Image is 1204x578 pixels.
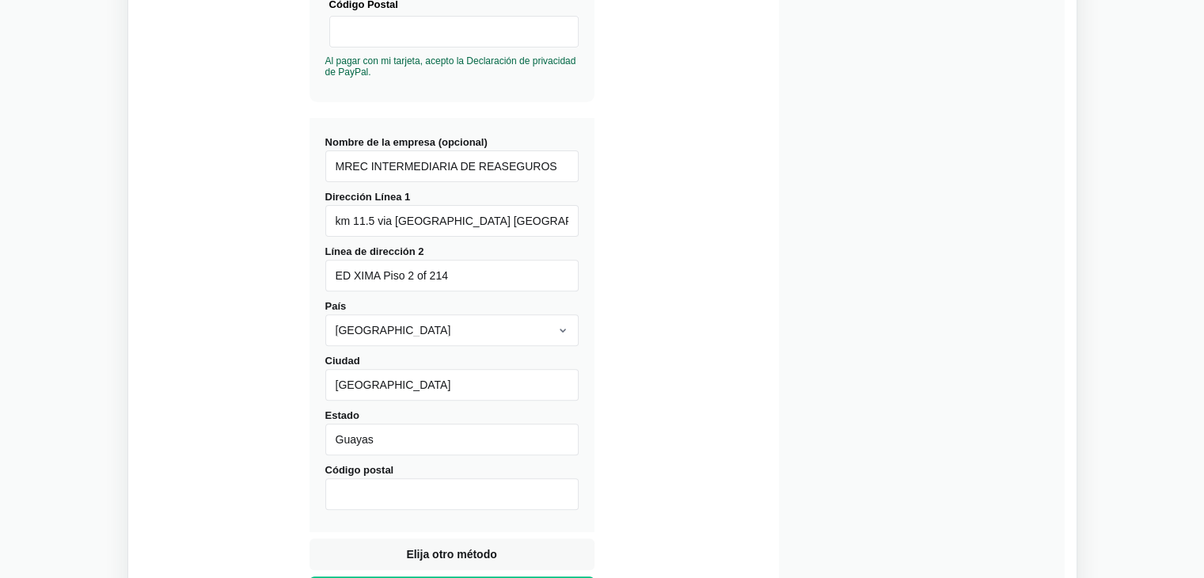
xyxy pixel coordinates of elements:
input: Ciudad [325,369,579,401]
select: País [325,314,579,346]
input: Dirección Línea 1 [325,205,579,237]
font: País [325,300,347,312]
iframe: Marco de tarjeta de crédito seguro - Código postal [336,17,572,47]
font: Nombre de la empresa (opcional) [325,136,488,148]
font: Dirección Línea 1 [325,191,411,203]
a: Al pagar con mi tarjeta, acepto la Declaración de privacidad de PayPal. [325,55,576,78]
font: Línea de dirección 2 [325,245,424,257]
input: Estado [325,424,579,455]
button: Elija otro método [310,538,594,570]
font: Código postal [325,464,394,476]
input: Línea de dirección 2 [325,260,579,291]
font: Ciudad [325,355,360,367]
font: Estado [325,409,359,421]
input: Código postal [325,478,579,510]
input: Nombre de la empresa (opcional) [325,150,579,182]
font: Elija otro método [406,548,496,561]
